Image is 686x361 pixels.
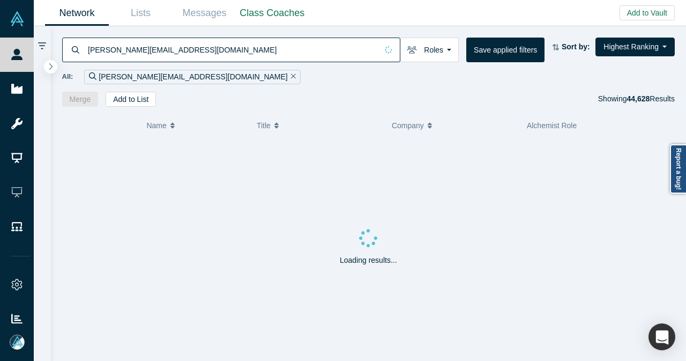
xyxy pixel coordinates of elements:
[288,71,296,83] button: Remove Filter
[562,42,590,51] strong: Sort by:
[595,38,675,56] button: Highest Ranking
[620,5,675,20] button: Add to Vault
[10,335,25,350] img: Mia Scott's Account
[392,114,424,137] span: Company
[10,11,25,26] img: Alchemist Vault Logo
[670,144,686,194] a: Report a bug!
[109,1,173,26] a: Lists
[392,114,516,137] button: Company
[340,255,397,266] p: Loading results...
[87,37,377,62] input: Search by name, title, company, summary, expertise, investment criteria or topics of focus
[173,1,236,26] a: Messages
[84,70,300,84] div: [PERSON_NAME][EMAIL_ADDRESS][DOMAIN_NAME]
[146,114,245,137] button: Name
[146,114,166,137] span: Name
[257,114,381,137] button: Title
[106,92,156,107] button: Add to List
[466,38,545,62] button: Save applied filters
[627,94,650,103] strong: 44,628
[257,114,271,137] span: Title
[527,121,577,130] span: Alchemist Role
[627,94,675,103] span: Results
[598,92,675,107] div: Showing
[236,1,308,26] a: Class Coaches
[62,92,99,107] button: Merge
[62,71,73,82] span: All:
[45,1,109,26] a: Network
[400,38,459,62] button: Roles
